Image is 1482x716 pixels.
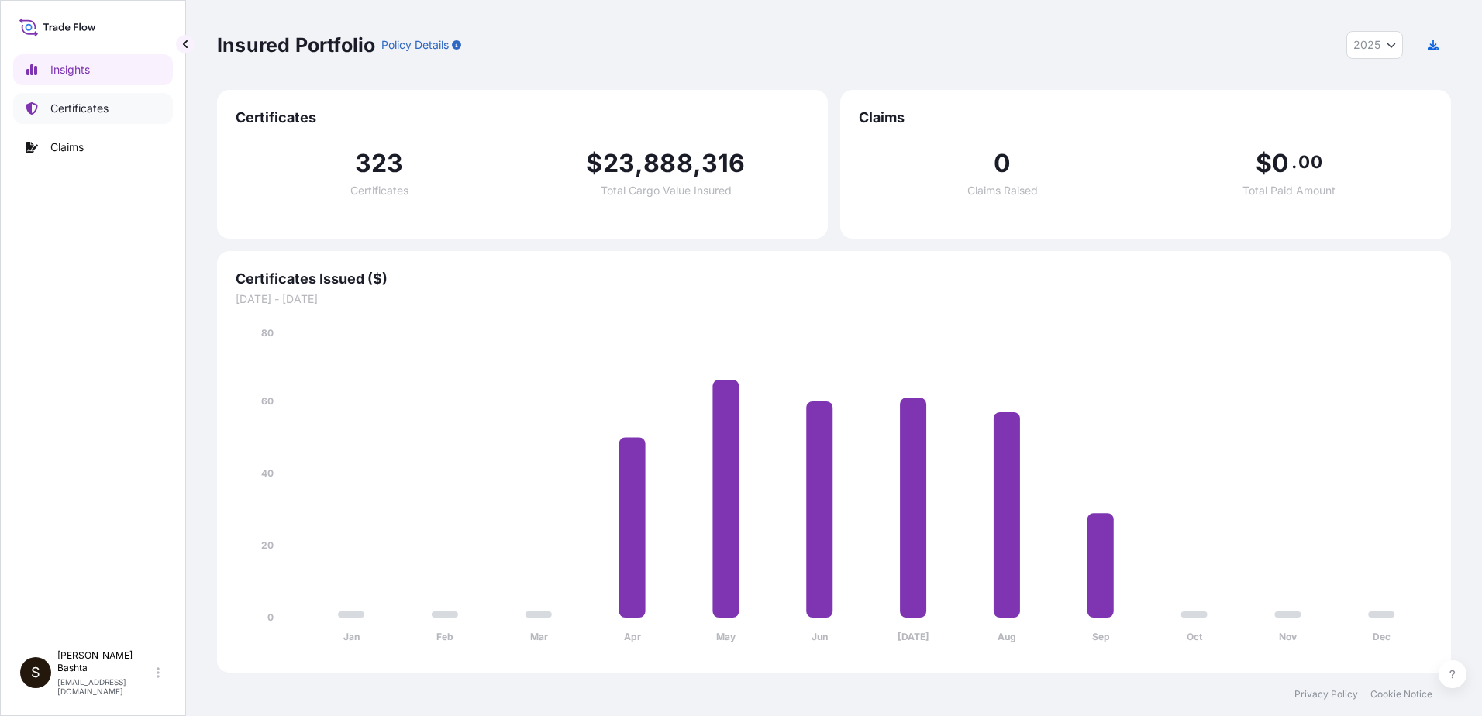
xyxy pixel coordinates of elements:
[236,291,1432,307] span: [DATE] - [DATE]
[261,467,274,479] tspan: 40
[812,631,828,642] tspan: Jun
[343,631,360,642] tspan: Jan
[693,151,701,176] span: ,
[603,151,635,176] span: 23
[13,132,173,163] a: Claims
[381,37,449,53] p: Policy Details
[50,139,84,155] p: Claims
[267,611,274,623] tspan: 0
[13,54,173,85] a: Insights
[967,185,1038,196] span: Claims Raised
[1242,185,1336,196] span: Total Paid Amount
[530,631,548,642] tspan: Mar
[13,93,173,124] a: Certificates
[1272,151,1289,176] span: 0
[1373,631,1391,642] tspan: Dec
[261,395,274,407] tspan: 60
[350,185,408,196] span: Certificates
[436,631,453,642] tspan: Feb
[994,151,1011,176] span: 0
[1187,631,1203,642] tspan: Oct
[217,33,375,57] p: Insured Portfolio
[643,151,693,176] span: 888
[50,62,90,77] p: Insights
[355,151,404,176] span: 323
[635,151,643,176] span: ,
[1279,631,1298,642] tspan: Nov
[624,631,641,642] tspan: Apr
[1370,688,1432,701] a: Cookie Notice
[601,185,732,196] span: Total Cargo Value Insured
[261,539,274,551] tspan: 20
[1256,151,1272,176] span: $
[716,631,736,642] tspan: May
[1092,631,1110,642] tspan: Sep
[236,108,809,127] span: Certificates
[261,327,274,339] tspan: 80
[1353,37,1380,53] span: 2025
[57,677,153,696] p: [EMAIL_ADDRESS][DOMAIN_NAME]
[1298,156,1322,168] span: 00
[998,631,1016,642] tspan: Aug
[898,631,929,642] tspan: [DATE]
[1291,156,1297,168] span: .
[236,270,1432,288] span: Certificates Issued ($)
[1294,688,1358,701] a: Privacy Policy
[586,151,602,176] span: $
[701,151,746,176] span: 316
[859,108,1432,127] span: Claims
[50,101,109,116] p: Certificates
[1346,31,1403,59] button: Year Selector
[31,665,40,680] span: S
[57,649,153,674] p: [PERSON_NAME] Bashta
